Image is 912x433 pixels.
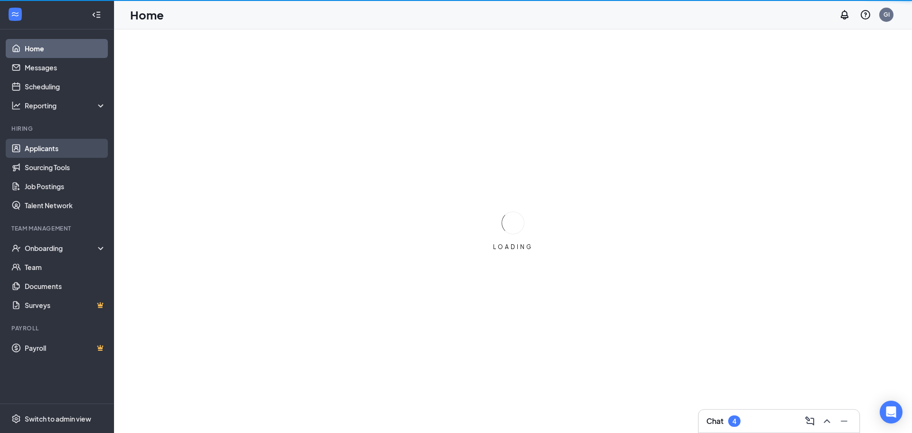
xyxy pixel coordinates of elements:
div: Switch to admin view [25,414,91,423]
a: Messages [25,58,106,77]
h1: Home [130,7,164,23]
button: Minimize [836,414,852,429]
svg: Minimize [838,415,850,427]
div: GI [883,10,890,19]
a: Team [25,258,106,277]
button: ComposeMessage [802,414,817,429]
div: Hiring [11,125,104,133]
a: SurveysCrown [25,296,106,315]
svg: ComposeMessage [804,415,816,427]
div: Onboarding [25,243,98,253]
div: Reporting [25,101,106,110]
a: Job Postings [25,177,106,196]
div: LOADING [489,243,537,251]
svg: Settings [11,414,21,423]
div: Payroll [11,324,104,332]
a: Home [25,39,106,58]
svg: Analysis [11,101,21,110]
div: Team Management [11,224,104,232]
div: Open Intercom Messenger [880,401,902,423]
h3: Chat [706,416,723,426]
svg: UserCheck [11,243,21,253]
a: Applicants [25,139,106,158]
div: 4 [732,417,736,425]
svg: ChevronUp [821,415,833,427]
a: Talent Network [25,196,106,215]
a: Documents [25,277,106,296]
a: Scheduling [25,77,106,96]
svg: Notifications [839,9,850,20]
a: PayrollCrown [25,338,106,357]
button: ChevronUp [819,414,835,429]
svg: QuestionInfo [860,9,871,20]
svg: Collapse [92,10,101,19]
a: Sourcing Tools [25,158,106,177]
svg: WorkstreamLogo [10,10,20,19]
